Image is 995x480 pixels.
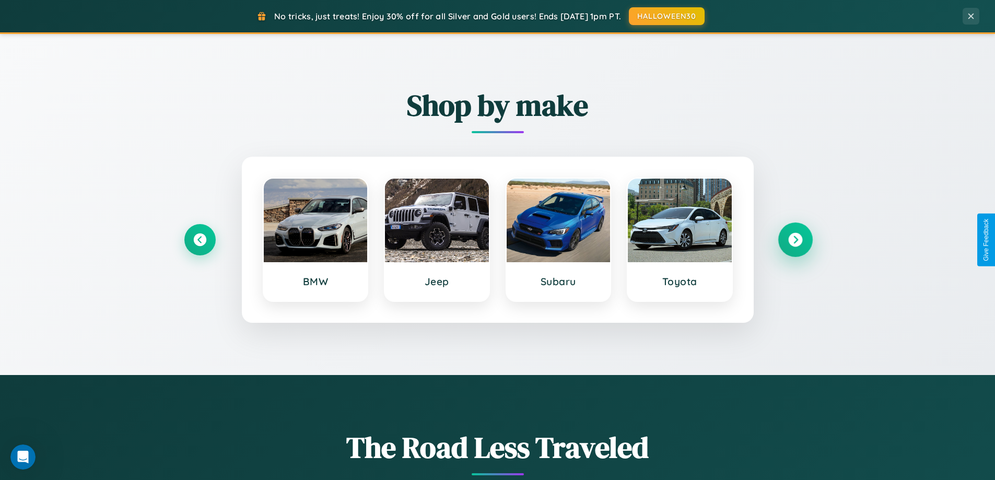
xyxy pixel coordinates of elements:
h3: Jeep [395,275,478,288]
button: HALLOWEEN30 [629,7,705,25]
iframe: Intercom live chat [10,444,36,470]
h3: BMW [274,275,357,288]
span: No tricks, just treats! Enjoy 30% off for all Silver and Gold users! Ends [DATE] 1pm PT. [274,11,621,21]
h2: Shop by make [184,85,811,125]
h1: The Road Less Traveled [184,427,811,467]
h3: Toyota [638,275,721,288]
h3: Subaru [517,275,600,288]
div: Give Feedback [982,219,990,261]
